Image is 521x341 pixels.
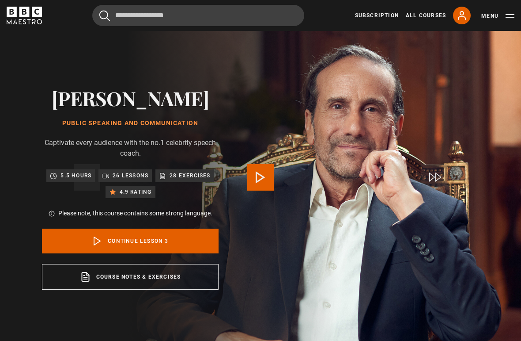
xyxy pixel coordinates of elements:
p: 28 exercises [170,171,210,180]
h2: [PERSON_NAME] [42,87,219,109]
button: Toggle navigation [481,11,514,20]
button: Submit the search query [99,10,110,21]
p: 5.5 hours [60,171,91,180]
h1: Public Speaking and Communication [42,120,219,127]
input: Search [92,5,304,26]
svg: BBC Maestro [7,7,42,24]
p: 26 lessons [113,171,148,180]
p: Captivate every audience with the no.1 celebrity speech coach. [42,138,219,159]
p: Please note, this course contains some strong language. [58,209,212,218]
a: Subscription [355,11,399,19]
p: 4.9 rating [120,188,152,196]
a: Continue lesson 3 [42,229,219,253]
a: Course notes & exercises [42,264,219,290]
a: All Courses [406,11,446,19]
